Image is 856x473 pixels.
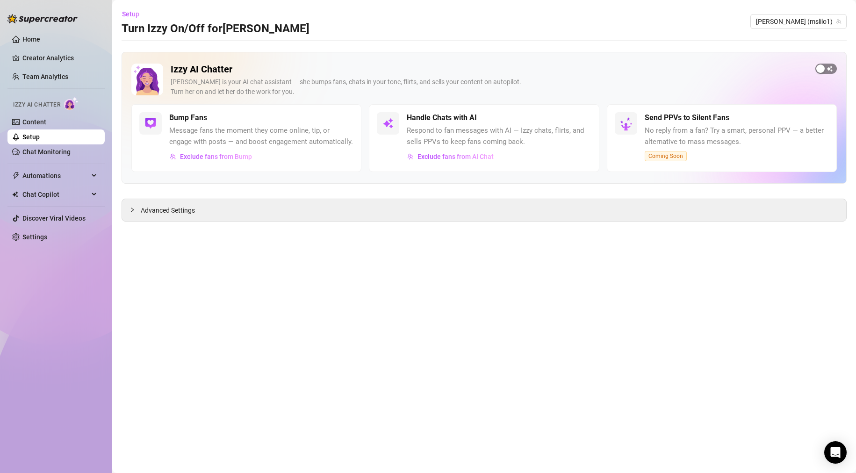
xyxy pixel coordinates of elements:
span: No reply from a fan? Try a smart, personal PPV — a better alternative to mass messages. [645,125,829,147]
h3: Turn Izzy On/Off for [PERSON_NAME] [122,21,309,36]
a: Setup [22,133,40,141]
img: svg%3e [170,153,176,160]
span: Coming Soon [645,151,687,161]
a: Home [22,36,40,43]
span: lola (mslilo1) [756,14,841,29]
button: Exclude fans from AI Chat [407,149,494,164]
a: Team Analytics [22,73,68,80]
h5: Send PPVs to Silent Fans [645,112,729,123]
a: Creator Analytics [22,50,97,65]
img: logo-BBDzfeDw.svg [7,14,78,23]
div: collapsed [129,205,141,215]
span: team [836,19,842,24]
h5: Bump Fans [169,112,207,123]
img: AI Chatter [64,97,79,110]
h5: Handle Chats with AI [407,112,477,123]
a: Discover Viral Videos [22,215,86,222]
img: Chat Copilot [12,191,18,198]
img: svg%3e [145,118,156,129]
img: svg%3e [382,118,394,129]
span: Izzy AI Chatter [13,100,60,109]
span: Automations [22,168,89,183]
a: Content [22,118,46,126]
span: Setup [122,10,139,18]
a: Chat Monitoring [22,148,71,156]
span: Message fans the moment they come online, tip, or engage with posts — and boost engagement automa... [169,125,353,147]
span: Advanced Settings [141,205,195,215]
span: Chat Copilot [22,187,89,202]
span: Respond to fan messages with AI — Izzy chats, flirts, and sells PPVs to keep fans coming back. [407,125,591,147]
span: Exclude fans from AI Chat [417,153,494,160]
button: Setup [122,7,147,21]
span: collapsed [129,207,135,213]
img: svg%3e [407,153,414,160]
span: thunderbolt [12,172,20,179]
button: Exclude fans from Bump [169,149,252,164]
div: [PERSON_NAME] is your AI chat assistant — she bumps fans, chats in your tone, flirts, and sells y... [171,77,808,97]
div: Open Intercom Messenger [824,441,847,464]
img: Izzy AI Chatter [131,64,163,95]
span: Exclude fans from Bump [180,153,252,160]
h2: Izzy AI Chatter [171,64,808,75]
a: Settings [22,233,47,241]
img: silent-fans-ppv-o-N6Mmdf.svg [620,117,635,132]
